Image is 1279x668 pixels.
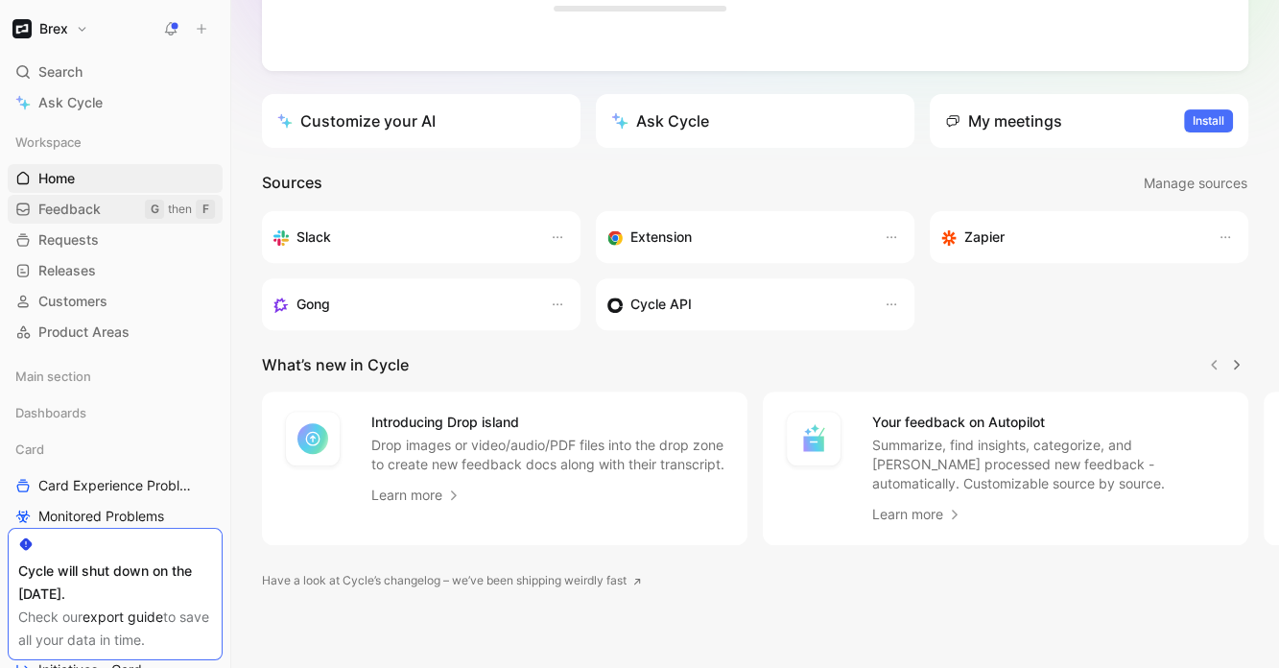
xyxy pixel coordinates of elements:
a: Home [8,164,223,193]
span: Feedback [38,200,101,219]
button: Install [1184,109,1233,132]
a: Product Areas [8,318,223,346]
span: Monitored Problems [38,507,164,526]
a: Releases [8,256,223,285]
h4: Introducing Drop island [371,411,724,434]
h3: Gong [296,293,330,316]
h2: Sources [262,171,322,196]
div: Check our to save all your data in time. [18,606,212,652]
div: F [196,200,215,219]
h3: Extension [630,226,692,249]
h3: Zapier [964,226,1005,249]
a: Learn more [872,503,962,526]
span: Requests [38,230,99,250]
span: Install [1193,111,1224,131]
h1: Brex [39,20,68,37]
button: Manage sources [1143,171,1248,196]
h3: Slack [296,226,331,249]
h4: Your feedback on Autopilot [872,411,1225,434]
a: Customize your AI [262,94,580,148]
button: Ask Cycle [596,94,914,148]
div: Customize your AI [277,109,436,132]
span: Product Areas [38,322,130,342]
div: Card [8,435,223,464]
span: Card [15,440,44,459]
span: Card Experience Problems [38,476,197,495]
div: Main section [8,362,223,391]
p: Drop images or video/audio/PDF files into the drop zone to create new feedback docs along with th... [371,436,724,474]
p: Summarize, find insights, categorize, and [PERSON_NAME] processed new feedback - automatically. C... [872,436,1225,493]
div: Capture feedback from your incoming calls [273,293,531,316]
div: Capture feedback from anywhere on the web [607,226,865,249]
a: FeedbackGthenF [8,195,223,224]
span: Dashboards [15,403,86,422]
a: Ask Cycle [8,88,223,117]
span: Customers [38,292,107,311]
span: Search [38,60,83,83]
span: Releases [38,261,96,280]
a: Card Experience Problems [8,471,223,500]
div: My meetings [945,109,1062,132]
a: Monitored Problems [8,502,223,531]
div: Sync customers & send feedback from custom sources. Get inspired by our favorite use case [607,293,865,316]
button: BrexBrex [8,15,93,42]
div: Ask Cycle [611,109,709,132]
div: Main section [8,362,223,396]
h2: What’s new in Cycle [262,353,409,376]
div: Workspace [8,128,223,156]
div: Dashboards [8,398,223,433]
div: Cycle will shut down on the [DATE]. [18,560,212,606]
span: Home [38,169,75,188]
div: Sync your customers, send feedback and get updates in Slack [273,226,531,249]
span: Manage sources [1144,172,1247,195]
div: then [168,200,192,219]
a: Customers [8,287,223,316]
div: Capture feedback from thousands of sources with Zapier (survey results, recordings, sheets, etc). [941,226,1198,249]
span: Ask Cycle [38,91,103,114]
span: Main section [15,367,91,386]
span: Workspace [15,132,82,152]
div: Search [8,58,223,86]
a: Learn more [371,484,462,507]
div: Dashboards [8,398,223,427]
a: export guide [83,608,163,625]
h3: Cycle API [630,293,692,316]
a: Have a look at Cycle’s changelog – we’ve been shipping weirdly fast [262,571,642,590]
div: G [145,200,164,219]
a: Requests [8,226,223,254]
img: Brex [12,19,32,38]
